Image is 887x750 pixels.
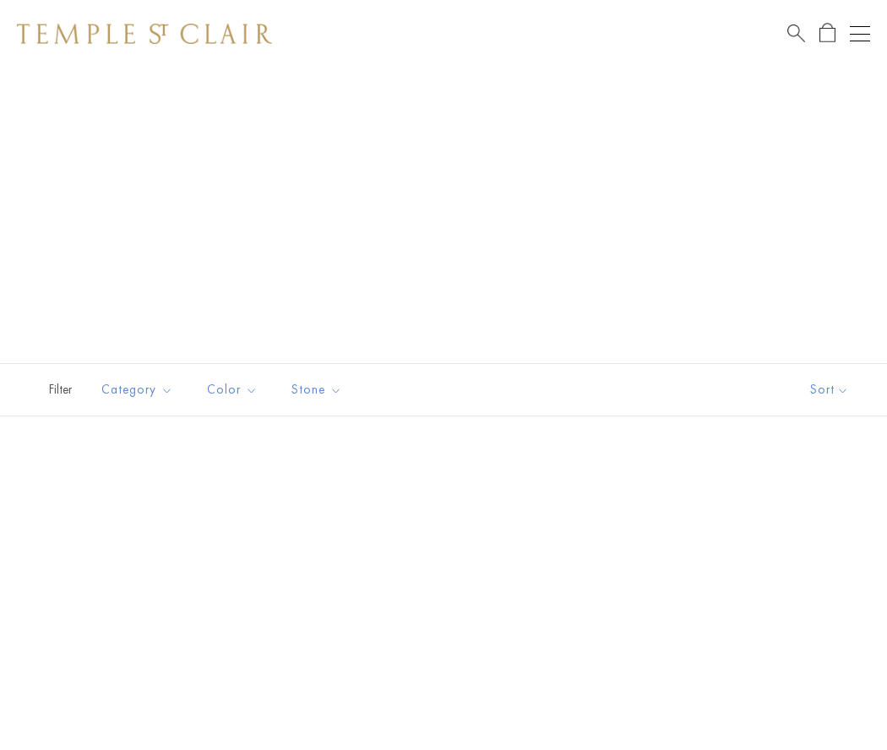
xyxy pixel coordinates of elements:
[93,379,186,400] span: Category
[283,379,355,400] span: Stone
[819,23,835,44] a: Open Shopping Bag
[772,364,887,416] button: Show sort by
[89,371,186,409] button: Category
[17,24,272,44] img: Temple St. Clair
[194,371,270,409] button: Color
[279,371,355,409] button: Stone
[199,379,270,400] span: Color
[850,24,870,44] button: Open navigation
[787,23,805,44] a: Search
